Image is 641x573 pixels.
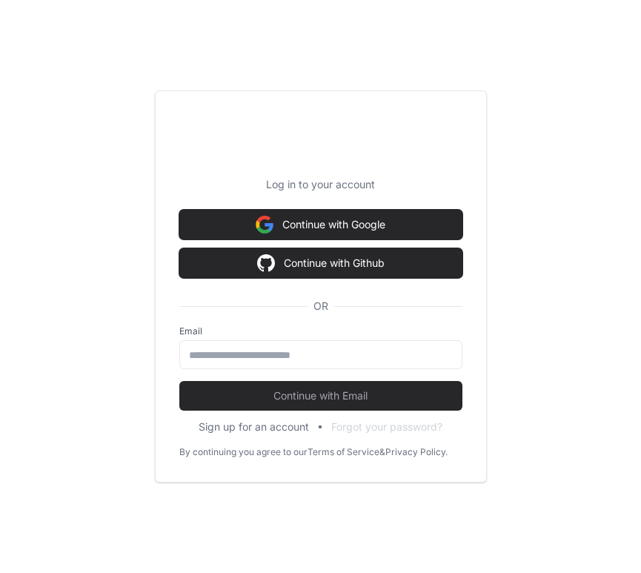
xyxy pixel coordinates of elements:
[256,210,273,239] img: Sign in with google
[331,420,442,434] button: Forgot your password?
[257,248,275,278] img: Sign in with google
[308,446,379,458] a: Terms of Service
[179,381,462,411] button: Continue with Email
[385,446,448,458] a: Privacy Policy.
[199,420,309,434] button: Sign up for an account
[179,248,462,278] button: Continue with Github
[379,446,385,458] div: &
[179,446,308,458] div: By continuing you agree to our
[179,177,462,192] p: Log in to your account
[179,388,462,403] span: Continue with Email
[179,210,462,239] button: Continue with Google
[179,325,462,337] label: Email
[308,299,334,314] span: OR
